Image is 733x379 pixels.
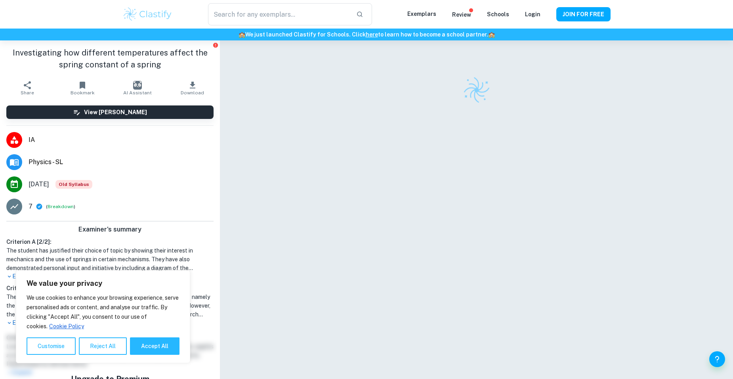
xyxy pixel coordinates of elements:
[123,90,152,96] span: AI Assistant
[6,284,214,293] h6: Criterion B [ 3 / 6 ]:
[488,31,495,38] span: 🏫
[239,31,245,38] span: 🏫
[122,6,173,22] img: Clastify logo
[29,180,49,189] span: [DATE]
[29,157,214,167] span: Physics - SL
[6,237,214,246] h6: Criterion A [ 2 / 2 ]:
[2,30,731,39] h6: We just launched Clastify for Schools. Click to learn how to become a school partner.
[3,225,217,234] h6: Examiner's summary
[55,180,92,189] span: Old Syllabus
[212,42,218,48] button: Report issue
[27,279,179,288] p: We value your privacy
[16,270,190,363] div: We value your privacy
[461,75,492,105] img: Clastify logo
[133,81,142,90] img: AI Assistant
[6,272,214,281] p: Expand
[49,323,84,330] a: Cookie Policy
[165,77,220,99] button: Download
[487,11,509,17] a: Schools
[21,90,34,96] span: Share
[366,31,378,38] a: here
[6,293,214,319] h1: The student has identified a focused and detailed topic of investigation, namely the relationship...
[79,337,127,355] button: Reject All
[29,135,214,145] span: IA
[407,10,436,18] p: Exemplars
[55,180,92,189] div: Starting from the May 2025 session, the Physics IA requirements have changed. It's OK to refer to...
[130,337,179,355] button: Accept All
[709,351,725,367] button: Help and Feedback
[556,7,611,21] button: JOIN FOR FREE
[6,319,214,327] p: Expand
[27,293,179,331] p: We use cookies to enhance your browsing experience, serve personalised ads or content, and analys...
[6,47,214,71] h1: Investigating how different temperatures affect the spring constant of a spring
[110,77,165,99] button: AI Assistant
[71,90,95,96] span: Bookmark
[29,202,32,211] p: 7
[6,246,214,272] h1: The student has justified their choice of topic by showing their interest in mechanics and the us...
[27,337,76,355] button: Customise
[84,108,147,117] h6: View [PERSON_NAME]
[46,203,75,211] span: ( )
[6,105,214,119] button: View [PERSON_NAME]
[48,203,74,210] button: Breakdown
[55,77,110,99] button: Bookmark
[452,10,471,19] p: Review
[181,90,204,96] span: Download
[525,11,540,17] a: Login
[208,3,350,25] input: Search for any exemplars...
